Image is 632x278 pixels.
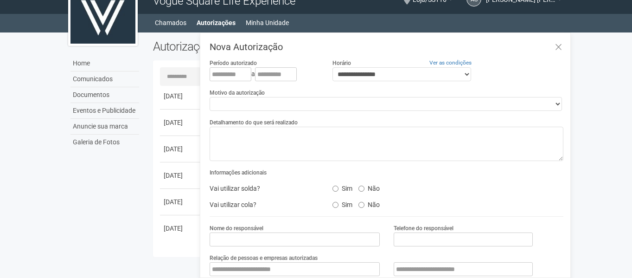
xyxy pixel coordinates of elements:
[394,224,453,233] label: Telefone do responsável
[203,181,325,195] div: Vai utilizar solda?
[332,59,351,67] label: Horário
[358,186,364,192] input: Não
[70,87,139,103] a: Documentos
[164,118,198,127] div: [DATE]
[164,197,198,207] div: [DATE]
[203,198,325,212] div: Vai utilizar cola?
[332,202,338,208] input: Sim
[358,202,364,208] input: Não
[70,103,139,119] a: Eventos e Publicidade
[210,42,563,52] h3: Nova Autorização
[70,71,139,87] a: Comunicados
[210,118,298,127] label: Detalhamento do que será realizado
[153,39,351,53] h2: Autorizações
[70,56,139,71] a: Home
[164,171,198,180] div: [DATE]
[70,135,139,150] a: Galeria de Fotos
[155,16,186,29] a: Chamados
[210,59,257,67] label: Período autorizado
[332,186,338,192] input: Sim
[210,67,318,81] div: a
[246,16,289,29] a: Minha Unidade
[164,91,198,101] div: [DATE]
[210,224,263,233] label: Nome do responsável
[197,16,236,29] a: Autorizações
[70,119,139,135] a: Anuncie sua marca
[429,59,472,66] a: Ver as condições
[210,168,267,177] label: Informações adicionais
[332,181,352,193] label: Sim
[164,144,198,154] div: [DATE]
[358,181,380,193] label: Não
[210,254,318,262] label: Relação de pessoas e empresas autorizadas
[332,198,352,209] label: Sim
[210,89,265,97] label: Motivo da autorização
[164,224,198,233] div: [DATE]
[358,198,380,209] label: Não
